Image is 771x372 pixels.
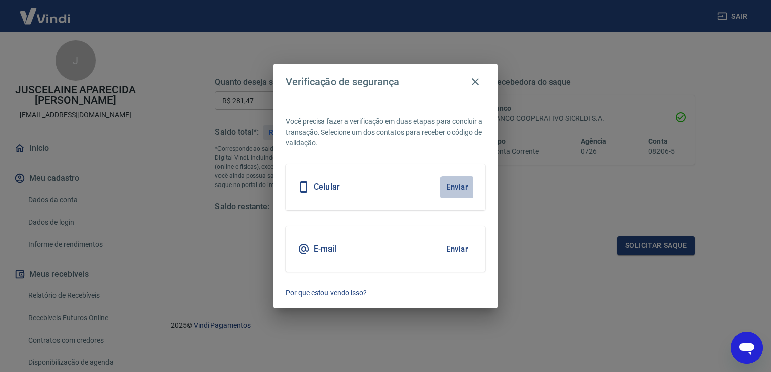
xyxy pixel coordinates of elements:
[286,288,485,298] a: Por que estou vendo isso?
[286,116,485,148] p: Você precisa fazer a verificação em duas etapas para concluir a transação. Selecione um dos conta...
[314,182,340,192] h5: Celular
[731,332,763,364] iframe: Botão para abrir a janela de mensagens
[314,244,337,254] h5: E-mail
[440,176,473,198] button: Enviar
[440,238,473,260] button: Enviar
[286,76,399,88] h4: Verificação de segurança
